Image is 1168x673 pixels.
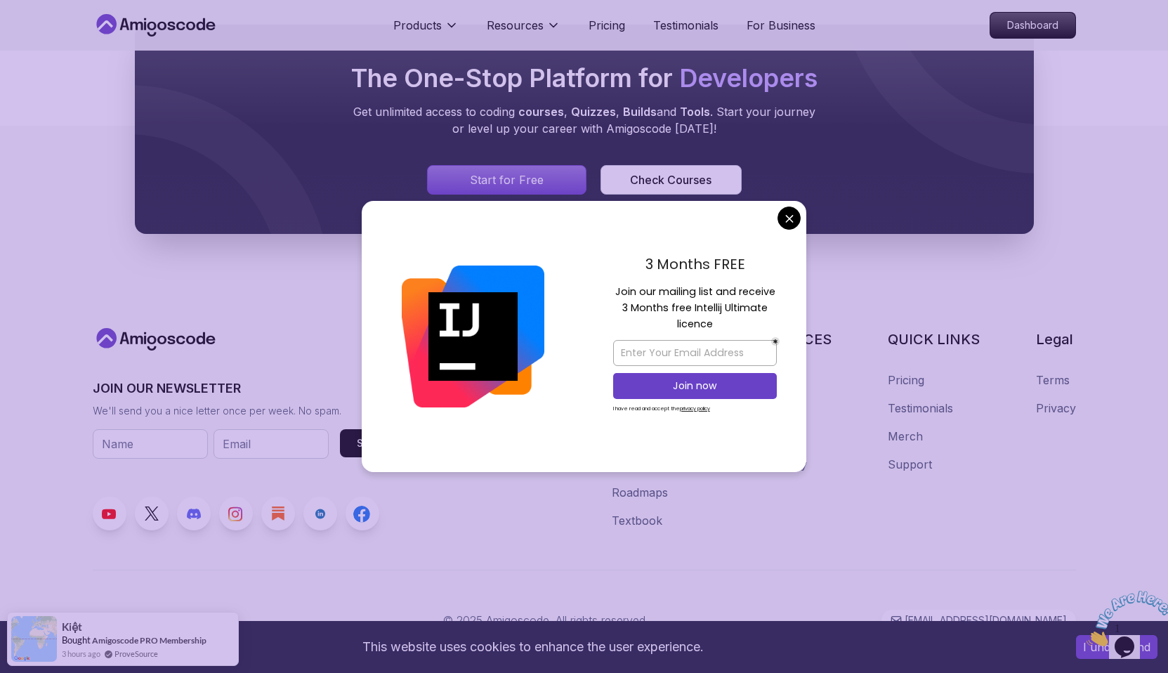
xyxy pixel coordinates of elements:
span: Developers [679,63,818,93]
a: [EMAIL_ADDRESS][DOMAIN_NAME] [881,610,1076,631]
p: [EMAIL_ADDRESS][DOMAIN_NAME] [905,613,1067,627]
img: Chat attention grabber [6,6,93,61]
h2: The One-Stop Platform for [348,64,820,92]
a: Blog link [261,497,295,530]
div: Submit [357,436,391,450]
div: Check Courses [630,171,711,188]
p: Products [393,17,442,34]
p: Start for Free [470,171,544,188]
a: Testimonials [888,400,953,417]
a: Testimonials [653,17,718,34]
button: Submit [340,429,407,457]
h3: QUICK LINKS [888,329,980,349]
span: Quizzes [571,105,616,119]
a: Facebook link [346,497,379,530]
a: For Business [747,17,815,34]
a: Textbook [612,512,662,529]
button: Resources [487,17,560,45]
a: Pricing [589,17,625,34]
p: © 2025 Amigoscode. All rights reserved. [443,612,648,629]
span: Tools [680,105,710,119]
p: Dashboard [990,13,1075,38]
a: Twitter link [135,497,169,530]
input: Email [214,429,329,459]
span: Builds [623,105,657,119]
a: Dashboard [990,12,1076,39]
input: Name [93,429,208,459]
a: Youtube link [93,497,126,530]
h3: Legal [1036,329,1076,349]
a: ProveSource [114,648,158,660]
img: provesource social proof notification image [11,616,57,662]
button: Accept cookies [1076,635,1157,659]
span: courses [518,105,564,119]
div: This website uses cookies to enhance the user experience. [11,632,1055,662]
a: LinkedIn link [303,497,337,530]
button: Check Courses [601,165,741,195]
p: Get unlimited access to coding , , and . Start your journey or level up your career with Amigosco... [348,103,820,137]
p: We'll send you a nice letter once per week. No spam. [93,404,407,418]
button: Products [393,17,459,45]
span: 1 [6,6,11,18]
a: Courses page [601,165,741,195]
a: Signin page [427,165,587,195]
p: Resources [487,17,544,34]
a: Amigoscode PRO Membership [92,635,206,646]
a: Pricing [888,372,924,388]
span: 3 hours ago [62,648,100,660]
a: Support [888,456,932,473]
a: Terms [1036,372,1070,388]
iframe: chat widget [1081,585,1168,652]
a: Roadmaps [612,484,668,501]
a: Privacy [1036,400,1076,417]
span: Bought [62,634,91,646]
a: Instagram link [219,497,253,530]
a: Merch [888,428,923,445]
h3: JOIN OUR NEWSLETTER [93,379,407,398]
a: Discord link [177,497,211,530]
span: Kiệt [62,621,82,633]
